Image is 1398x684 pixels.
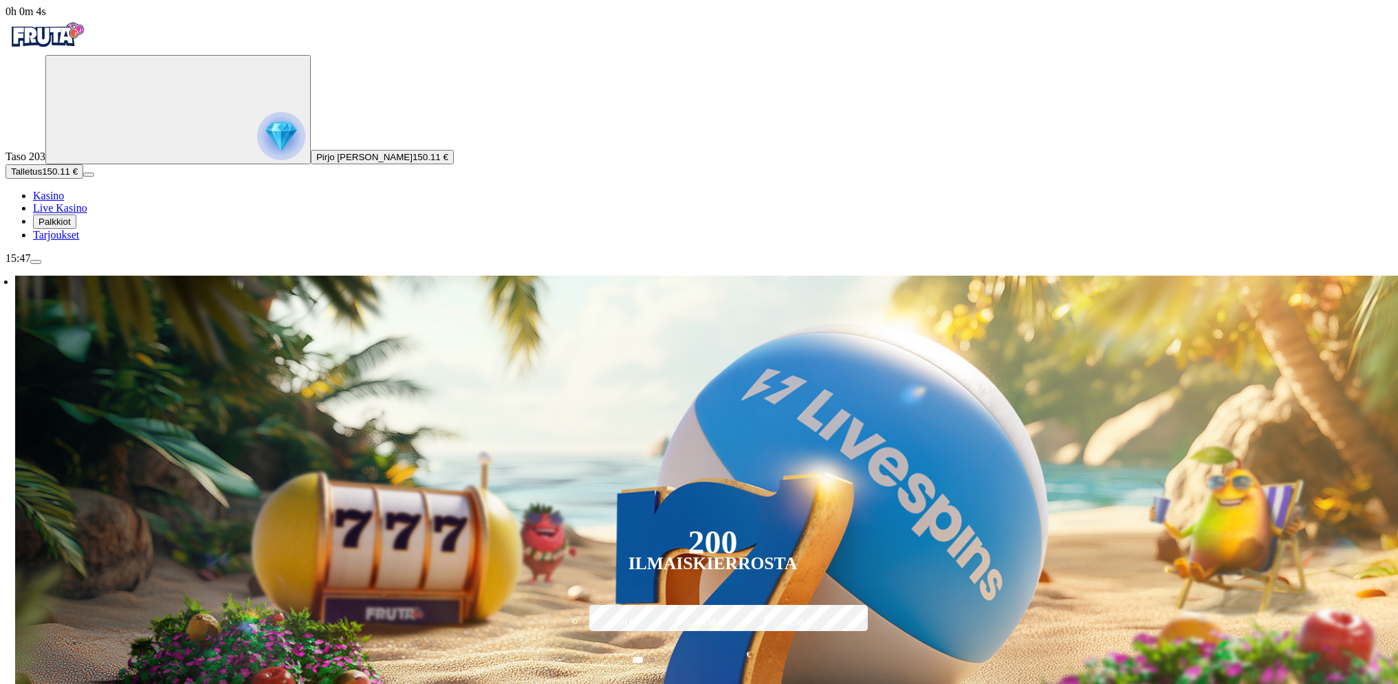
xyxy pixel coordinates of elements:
[747,648,751,661] span: €
[6,43,88,54] a: Fruta
[6,18,1392,241] nav: Primary
[33,214,76,229] button: reward iconPalkkiot
[33,202,87,214] a: poker-chip iconLive Kasino
[413,152,448,162] span: 150.11 €
[6,151,45,162] span: Taso 203
[83,173,94,177] button: menu
[33,229,79,241] span: Tarjoukset
[6,5,46,17] span: user session time
[11,166,42,177] span: Talletus
[629,555,798,572] div: Ilmaiskierrosta
[39,217,71,227] span: Palkkiot
[257,112,305,160] img: reward progress
[6,252,30,264] span: 15:47
[6,18,88,52] img: Fruta
[33,190,64,201] a: diamond iconKasino
[6,164,83,179] button: Talletusplus icon150.11 €
[311,150,454,164] button: Pirjo [PERSON_NAME]150.11 €
[33,229,79,241] a: gift-inverted iconTarjoukset
[42,166,78,177] span: 150.11 €
[30,260,41,264] button: menu
[761,603,840,643] label: 250 €
[33,190,64,201] span: Kasino
[316,152,413,162] span: Pirjo [PERSON_NAME]
[45,55,311,164] button: reward progress
[586,603,665,643] label: 50 €
[688,534,737,551] div: 200
[33,202,87,214] span: Live Kasino
[673,603,752,643] label: 150 €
